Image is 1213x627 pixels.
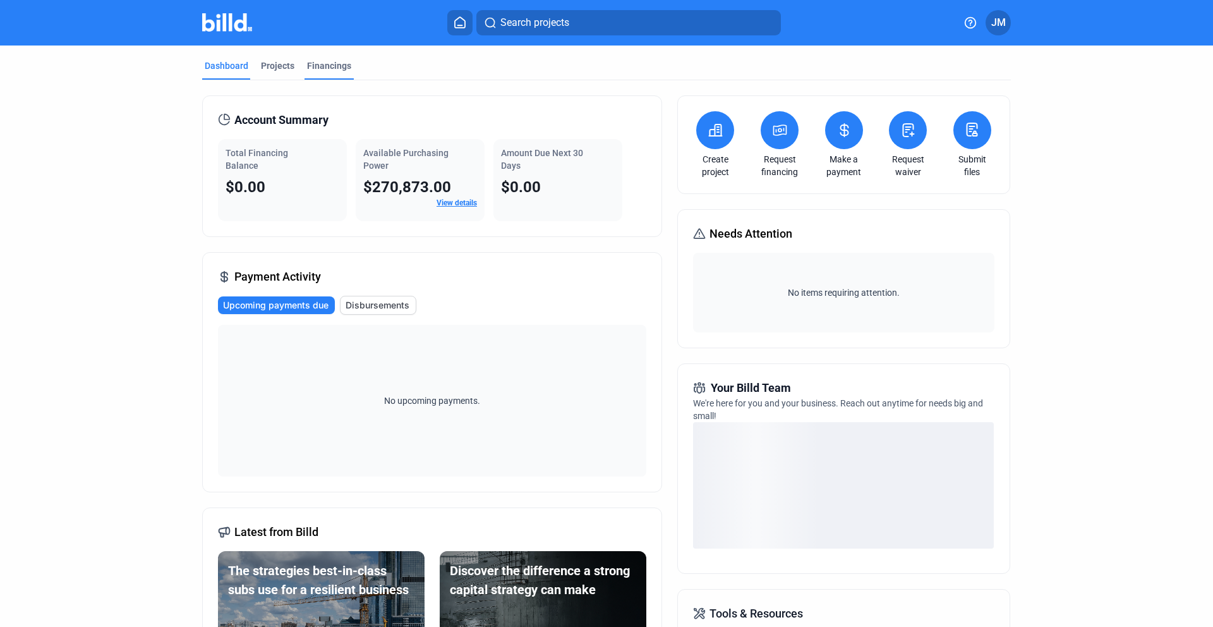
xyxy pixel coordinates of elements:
span: $0.00 [226,178,265,196]
div: Financings [307,59,351,72]
img: Billd Company Logo [202,13,252,32]
a: Submit files [950,153,994,178]
a: Request financing [757,153,802,178]
span: Your Billd Team [711,379,791,397]
span: Total Financing Balance [226,148,288,171]
button: Upcoming payments due [218,296,335,314]
span: We're here for you and your business. Reach out anytime for needs big and small! [693,398,983,421]
div: Dashboard [205,59,248,72]
span: JM [991,15,1006,30]
span: No items requiring attention. [698,286,989,299]
span: Amount Due Next 30 Days [501,148,583,171]
span: No upcoming payments. [376,394,488,407]
button: Search projects [476,10,781,35]
span: Account Summary [234,111,329,129]
span: Needs Attention [709,225,792,243]
button: Disbursements [340,296,416,315]
span: Upcoming payments due [223,299,329,312]
span: $270,873.00 [363,178,451,196]
span: Latest from Billd [234,523,318,541]
div: Discover the difference a strong capital strategy can make [450,561,636,599]
button: JM [986,10,1011,35]
a: View details [437,198,477,207]
span: Disbursements [346,299,409,312]
a: Create project [693,153,737,178]
span: Tools & Resources [709,605,803,623]
div: loading [693,422,994,549]
span: Available Purchasing Power [363,148,449,171]
a: Request waiver [886,153,930,178]
span: $0.00 [501,178,541,196]
a: Make a payment [822,153,866,178]
span: Search projects [500,15,569,30]
span: Payment Activity [234,268,321,286]
div: Projects [261,59,294,72]
div: The strategies best-in-class subs use for a resilient business [228,561,414,599]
